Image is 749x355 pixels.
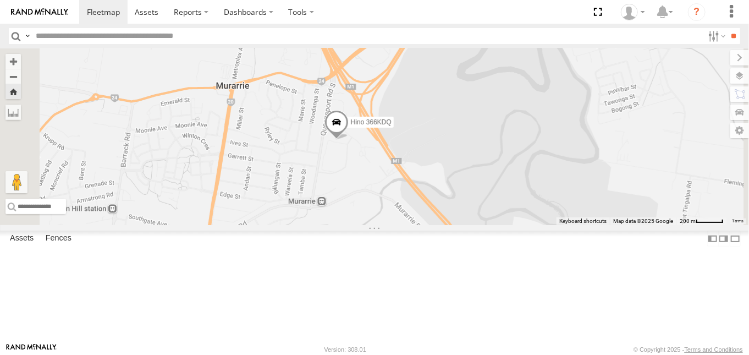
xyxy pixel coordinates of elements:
[730,231,741,247] label: Hide Summary Table
[617,4,649,20] div: Danielle Caldwell
[6,344,57,355] a: Visit our Website
[707,231,718,247] label: Dock Summary Table to the Left
[324,346,366,353] div: Version: 308.01
[23,28,32,44] label: Search Query
[5,171,27,193] button: Drag Pegman onto the map to open Street View
[688,3,706,21] i: ?
[11,8,68,16] img: rand-logo.svg
[680,218,696,224] span: 200 m
[5,54,21,69] button: Zoom in
[718,231,729,247] label: Dock Summary Table to the Right
[559,217,607,225] button: Keyboard shortcuts
[5,105,21,120] label: Measure
[613,218,673,224] span: Map data ©2025 Google
[634,346,743,353] div: © Copyright 2025 -
[5,84,21,99] button: Zoom Home
[676,217,727,225] button: Map scale: 200 m per 47 pixels
[4,231,39,247] label: Assets
[730,123,749,138] label: Map Settings
[5,69,21,84] button: Zoom out
[685,346,743,353] a: Terms and Conditions
[733,219,744,223] a: Terms (opens in new tab)
[704,28,728,44] label: Search Filter Options
[351,118,392,125] span: Hino 366KDQ
[40,231,77,247] label: Fences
